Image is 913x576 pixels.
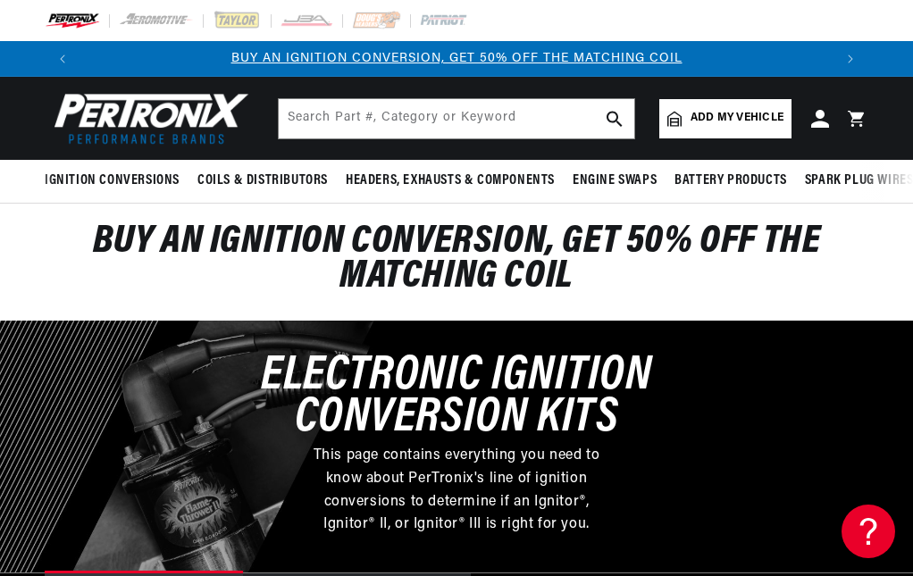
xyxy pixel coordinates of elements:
[666,160,796,202] summary: Battery Products
[573,171,657,190] span: Engine Swaps
[197,171,328,190] span: Coils & Distributors
[564,160,666,202] summary: Engine Swaps
[833,41,868,77] button: Translation missing: en.sections.announcements.next_announcement
[188,160,337,202] summary: Coils & Distributors
[231,52,683,65] a: BUY AN IGNITION CONVERSION, GET 50% OFF THE MATCHING COIL
[45,88,250,149] img: Pertronix
[279,99,634,138] input: Search Part #, Category or Keyword
[80,49,833,69] div: 1 of 3
[80,49,833,69] div: Announcement
[45,41,80,77] button: Translation missing: en.sections.announcements.previous_announcement
[346,171,555,190] span: Headers, Exhausts & Components
[45,160,188,202] summary: Ignition Conversions
[659,99,792,138] a: Add my vehicle
[337,160,564,202] summary: Headers, Exhausts & Components
[691,110,783,127] span: Add my vehicle
[188,356,725,440] h3: Electronic Ignition Conversion Kits
[674,171,787,190] span: Battery Products
[595,99,634,138] button: search button
[45,171,180,190] span: Ignition Conversions
[299,445,614,536] p: This page contains everything you need to know about PerTronix's line of ignition conversions to ...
